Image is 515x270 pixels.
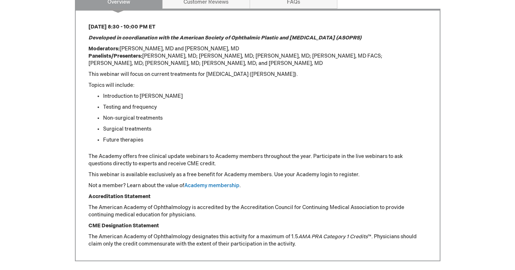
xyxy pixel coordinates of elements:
p: The Academy offers free clinical update webinars to Academy members throughout the year. Particip... [88,153,427,167]
li: Testing and frequency [103,104,427,111]
strong: Moderators: [88,46,120,52]
p: Topics will include: [88,82,427,89]
p: The American Academy of Ophthalmology is accredited by the Accreditation Council for Continuing M... [88,204,427,219]
p: Not a member? Learn about the value of . [88,182,427,189]
strong: CME Designation Statement [88,223,159,229]
strong: Accreditation Statement [88,193,151,200]
p: The American Academy of Ophthalmology designates this activity for a maximum of 1.5 ™. Physicians... [88,233,427,248]
li: Future therapies [103,136,427,144]
li: Introduction to [PERSON_NAME] [103,93,427,100]
li: Surgical treatments [103,126,427,133]
a: Academy membership [184,182,239,189]
p: [PERSON_NAME], MD and [PERSON_NAME], MD [PERSON_NAME], MD; [PERSON_NAME], MD; [PERSON_NAME], MD; ... [88,45,427,67]
strong: Panelists/Presenters: [88,53,142,59]
strong: [DATE] 8:30 - 10:00 PM ET [88,24,155,30]
p: This webinar will focus on current treatments for [MEDICAL_DATA] ([PERSON_NAME]). [88,71,427,78]
p: This webinar is available exclusively as a free benefit for Academy members. Use your Academy log... [88,171,427,178]
li: Non-surgical treatments [103,115,427,122]
em: Developed in coordianation with the American Society of Ophthalmic Plastic and [MEDICAL_DATA] (AS... [88,35,361,41]
em: AMA PRA Category 1 Credits [298,234,368,240]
